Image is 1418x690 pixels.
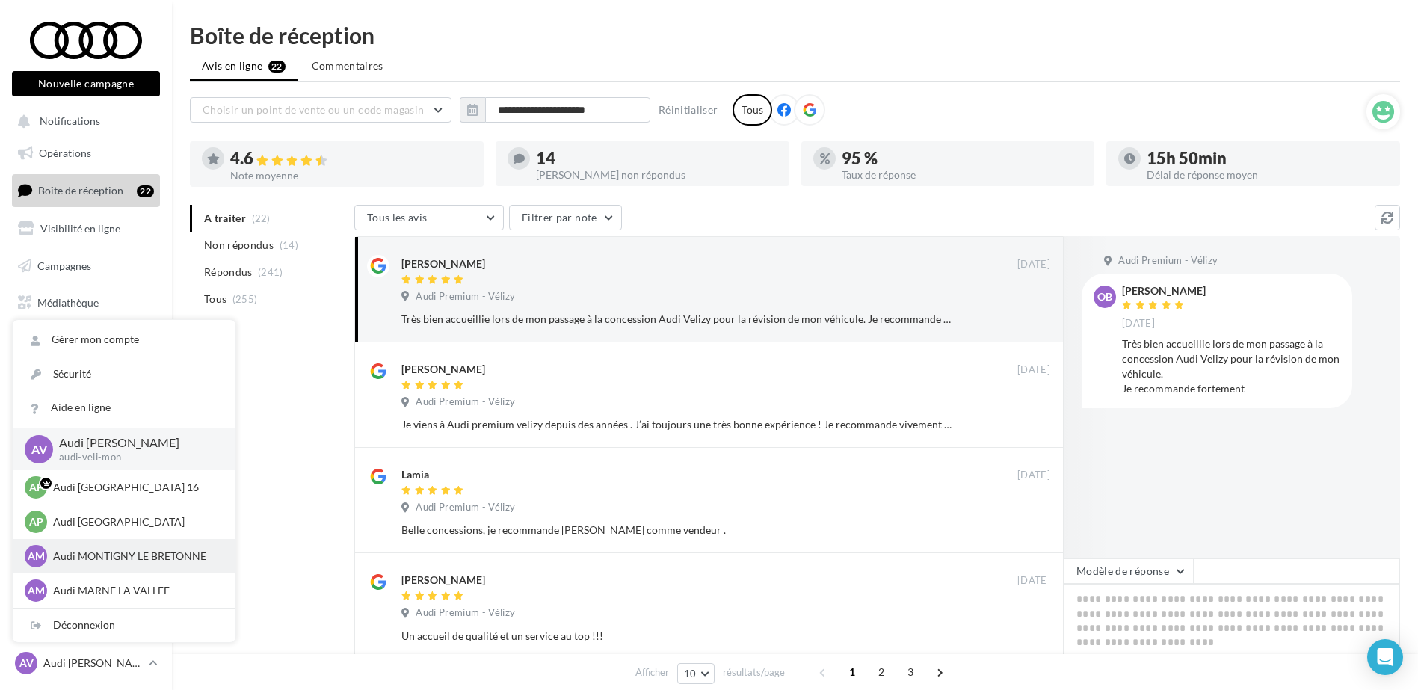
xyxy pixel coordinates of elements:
[733,94,772,126] div: Tous
[53,514,218,529] p: Audi [GEOGRAPHIC_DATA]
[401,629,953,644] div: Un accueil de qualité et un service au top !!!
[12,649,160,677] a: AV Audi [PERSON_NAME]
[635,665,669,680] span: Afficher
[677,663,715,684] button: 10
[312,58,383,73] span: Commentaires
[190,24,1400,46] div: Boîte de réception
[401,312,953,327] div: Très bien accueillie lors de mon passage à la concession Audi Velizy pour la révision de mon véhi...
[12,71,160,96] button: Nouvelle campagne
[28,583,45,598] span: AM
[203,103,424,116] span: Choisir un point de vente ou un code magasin
[1017,258,1050,271] span: [DATE]
[354,205,504,230] button: Tous les avis
[1017,574,1050,588] span: [DATE]
[29,480,43,495] span: AP
[190,97,451,123] button: Choisir un point de vente ou un code magasin
[842,150,1083,167] div: 95 %
[29,514,43,529] span: AP
[9,213,163,244] a: Visibilité en ligne
[204,238,274,253] span: Non répondus
[1064,558,1194,584] button: Modèle de réponse
[40,222,120,235] span: Visibilité en ligne
[401,523,953,537] div: Belle concessions, je recommande [PERSON_NAME] comme vendeur .
[230,150,472,167] div: 4.6
[13,357,235,391] a: Sécurité
[9,250,163,282] a: Campagnes
[1367,639,1403,675] div: Open Intercom Messenger
[53,480,218,495] p: Audi [GEOGRAPHIC_DATA] 16
[13,609,235,642] div: Déconnexion
[59,434,212,452] p: Audi [PERSON_NAME]
[401,256,485,271] div: [PERSON_NAME]
[416,395,515,409] span: Audi Premium - Vélizy
[1122,336,1340,396] div: Très bien accueillie lors de mon passage à la concession Audi Velizy pour la révision de mon véhi...
[536,150,777,167] div: 14
[31,440,47,458] span: AV
[1097,289,1112,304] span: OB
[653,101,724,119] button: Réinitialiser
[401,573,485,588] div: [PERSON_NAME]
[43,656,143,671] p: Audi [PERSON_NAME]
[401,417,953,432] div: Je viens à Audi premium velizy depuis des années . J’ai toujours une très bonne expérience ! Je r...
[230,170,472,181] div: Note moyenne
[9,174,163,206] a: Boîte de réception22
[684,668,697,680] span: 10
[1147,170,1388,180] div: Délai de réponse moyen
[416,290,515,304] span: Audi Premium - Vélizy
[1017,469,1050,482] span: [DATE]
[28,549,45,564] span: AM
[204,292,226,307] span: Tous
[509,205,622,230] button: Filtrer par note
[536,170,777,180] div: [PERSON_NAME] non répondus
[53,583,218,598] p: Audi MARNE LA VALLEE
[367,211,428,224] span: Tous les avis
[1118,254,1218,268] span: Audi Premium - Vélizy
[37,259,91,271] span: Campagnes
[9,324,163,369] a: PLV et print personnalisable
[1147,150,1388,167] div: 15h 50min
[1122,286,1206,296] div: [PERSON_NAME]
[842,170,1083,180] div: Taux de réponse
[1017,363,1050,377] span: [DATE]
[869,660,893,684] span: 2
[416,501,515,514] span: Audi Premium - Vélizy
[13,323,235,357] a: Gérer mon compte
[204,265,253,280] span: Répondus
[59,451,212,464] p: audi-veli-mon
[9,287,163,318] a: Médiathèque
[401,467,429,482] div: Lamia
[39,147,91,159] span: Opérations
[840,660,864,684] span: 1
[416,606,515,620] span: Audi Premium - Vélizy
[19,656,34,671] span: AV
[1122,317,1155,330] span: [DATE]
[232,293,258,305] span: (255)
[40,115,100,128] span: Notifications
[53,549,218,564] p: Audi MONTIGNY LE BRETONNE
[37,296,99,309] span: Médiathèque
[280,239,298,251] span: (14)
[38,184,123,197] span: Boîte de réception
[13,391,235,425] a: Aide en ligne
[898,660,922,684] span: 3
[9,138,163,169] a: Opérations
[137,185,154,197] div: 22
[723,665,785,680] span: résultats/page
[258,266,283,278] span: (241)
[401,362,485,377] div: [PERSON_NAME]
